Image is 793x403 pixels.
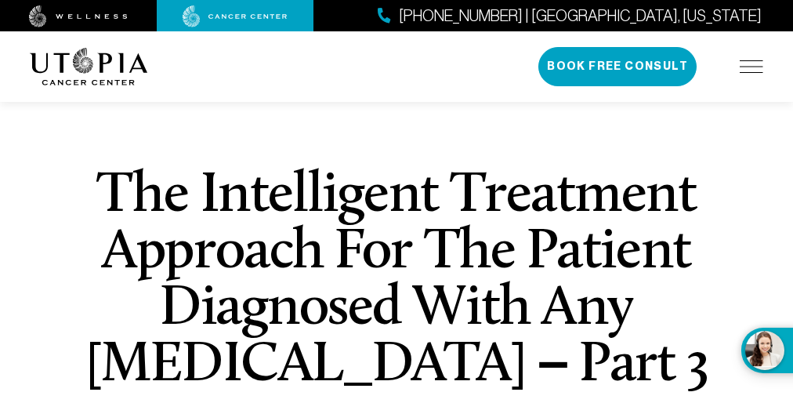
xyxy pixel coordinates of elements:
a: [PHONE_NUMBER] | [GEOGRAPHIC_DATA], [US_STATE] [378,5,762,27]
button: Book Free Consult [538,47,697,86]
img: icon-hamburger [740,60,763,73]
img: logo [30,48,148,85]
span: [PHONE_NUMBER] | [GEOGRAPHIC_DATA], [US_STATE] [399,5,762,27]
img: wellness [29,5,128,27]
img: cancer center [183,5,288,27]
h1: The Intelligent Treatment Approach For The Patient Diagnosed With Any [MEDICAL_DATA] – Part 3 [85,169,709,394]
